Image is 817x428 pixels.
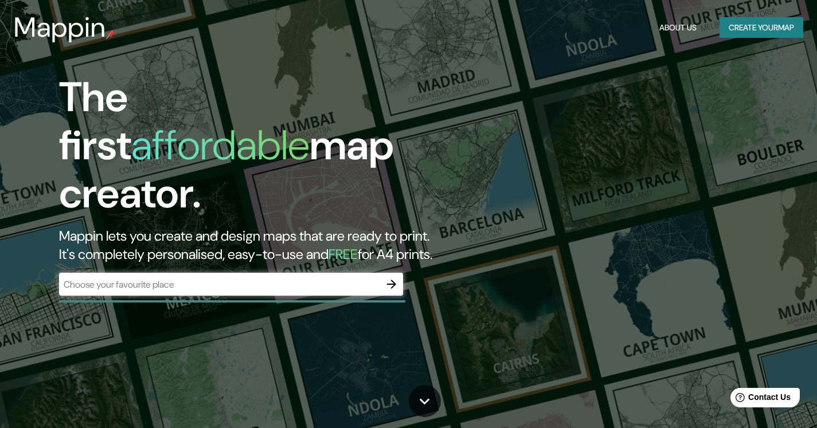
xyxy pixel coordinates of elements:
img: mappin-pin [106,30,115,39]
h5: FREE [329,245,358,263]
h2: Mappin lets you create and design maps that are ready to print. It's completely personalised, eas... [59,227,468,264]
h1: The first map creator. [59,73,468,227]
button: About Us [655,17,701,38]
button: Create yourmap [720,17,803,38]
h3: Mappin [14,11,106,44]
iframe: Help widget launcher [715,383,804,415]
h1: affordable [131,119,310,172]
input: Choose your favourite place [59,278,380,291]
